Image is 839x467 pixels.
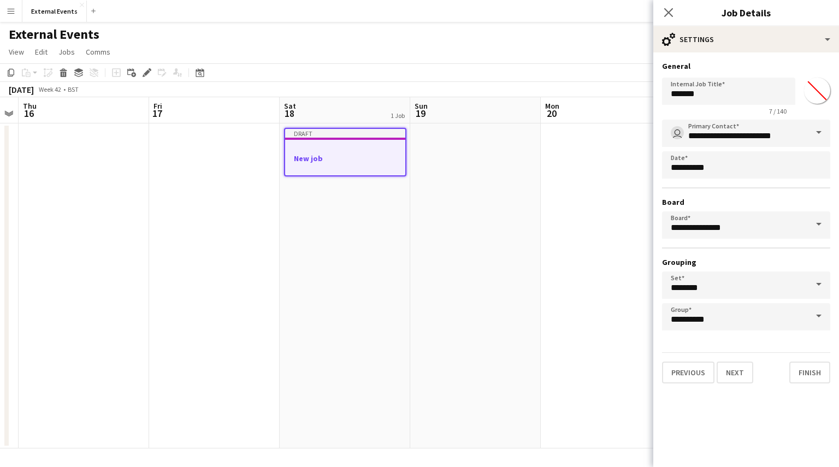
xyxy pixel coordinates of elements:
[22,1,87,22] button: External Events
[81,45,115,59] a: Comms
[662,61,830,71] h3: General
[662,362,714,383] button: Previous
[54,45,79,59] a: Jobs
[662,257,830,267] h3: Grouping
[23,101,37,111] span: Thu
[653,5,839,20] h3: Job Details
[285,129,405,138] div: Draft
[21,107,37,120] span: 16
[36,85,63,93] span: Week 42
[9,47,24,57] span: View
[391,111,405,120] div: 1 Job
[789,362,830,383] button: Finish
[543,107,559,120] span: 20
[545,101,559,111] span: Mon
[31,45,52,59] a: Edit
[282,107,296,120] span: 18
[86,47,110,57] span: Comms
[153,101,162,111] span: Fri
[4,45,28,59] a: View
[152,107,162,120] span: 17
[760,107,795,115] span: 7 / 140
[9,26,99,43] h1: External Events
[58,47,75,57] span: Jobs
[284,128,406,176] app-job-card: DraftNew job
[413,107,428,120] span: 19
[285,153,405,163] h3: New job
[9,84,34,95] div: [DATE]
[284,101,296,111] span: Sat
[662,197,830,207] h3: Board
[68,85,79,93] div: BST
[653,26,839,52] div: Settings
[717,362,753,383] button: Next
[415,101,428,111] span: Sun
[35,47,48,57] span: Edit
